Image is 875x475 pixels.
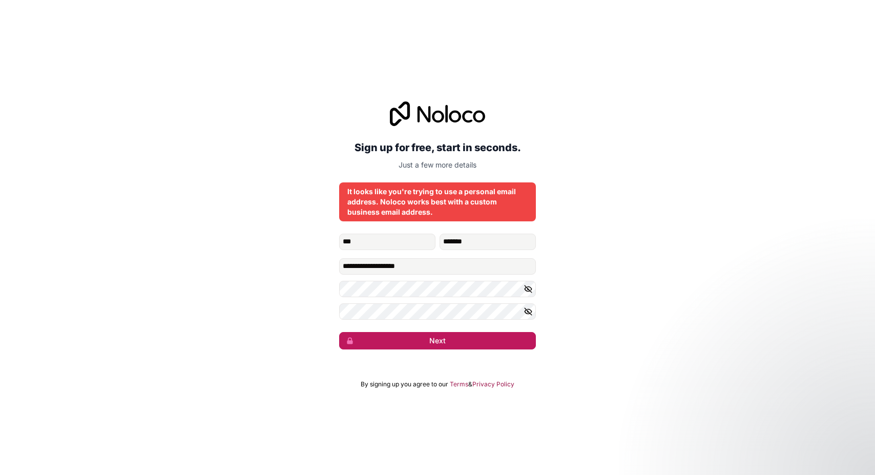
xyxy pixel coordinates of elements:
span: & [468,380,472,388]
h2: Sign up for free, start in seconds. [339,138,536,157]
p: Just a few more details [339,160,536,170]
input: given-name [339,234,435,250]
input: family-name [440,234,536,250]
input: Email address [339,258,536,275]
a: Privacy Policy [472,380,514,388]
span: By signing up you agree to our [361,380,448,388]
input: Password [339,281,536,297]
a: Terms [450,380,468,388]
button: Next [339,332,536,349]
div: It looks like you're trying to use a personal email address. Noloco works best with a custom busi... [347,187,528,217]
iframe: Intercom notifications message [670,398,875,470]
input: Confirm password [339,303,536,320]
